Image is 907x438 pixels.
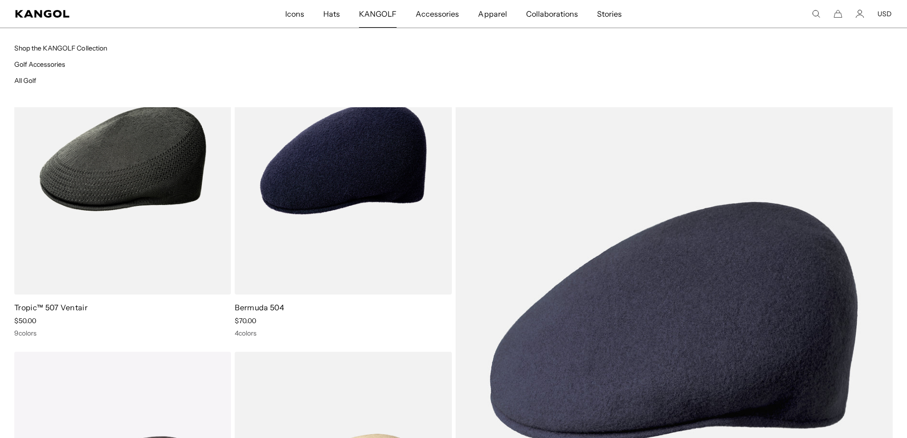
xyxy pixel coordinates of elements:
a: Bermuda 504 [235,303,285,312]
a: All Golf [14,76,36,85]
summary: Search here [812,10,820,18]
div: 4 colors [235,329,451,337]
span: $50.00 [14,316,36,325]
button: Cart [834,10,842,18]
span: $70.00 [235,316,256,325]
a: Account [856,10,864,18]
img: Bermuda 504 [235,22,451,295]
a: Kangol [15,10,189,18]
div: 9 colors [14,329,231,337]
img: Tropic™ 507 Ventair [14,22,231,295]
a: Shop the KANGOLF Collection [14,44,107,52]
button: USD [877,10,892,18]
a: Tropic™ 507 Ventair [14,303,88,312]
a: Golf Accessories [14,60,65,69]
